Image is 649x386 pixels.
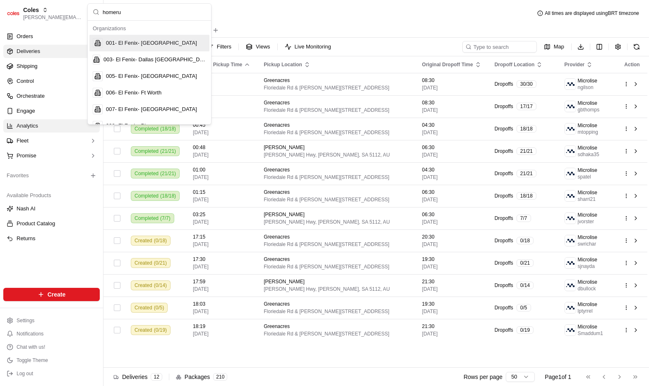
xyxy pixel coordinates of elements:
[295,43,331,51] span: Live Monitoring
[193,84,250,91] span: [DATE]
[264,219,409,225] span: [PERSON_NAME] Hwy, [PERSON_NAME], SA 5112, AU
[3,368,100,379] button: Log out
[495,61,535,68] span: Dropoff Location
[578,301,597,308] span: Microlise
[517,147,536,155] div: 21 / 21
[8,108,55,114] div: Past conversations
[17,205,36,212] span: Nash AI
[3,149,100,162] button: Promise
[264,196,409,203] span: Floriedale Rd & [PERSON_NAME][STREET_ADDRESS]
[264,144,305,151] span: [PERSON_NAME]
[565,123,576,134] img: microlise_logo.jpeg
[517,215,531,222] div: 7 / 7
[578,241,597,247] span: swrichar
[495,125,513,132] span: Dropoffs
[565,79,576,89] img: microlise_logo.jpeg
[37,87,114,94] div: We're available if you need us!
[517,237,534,244] div: 0 / 18
[17,77,34,85] span: Control
[193,331,250,337] span: [DATE]
[464,373,502,381] p: Rows per page
[578,196,597,203] span: sharri21
[495,260,513,266] span: Dropoffs
[69,128,72,135] span: •
[540,41,568,53] button: Map
[422,107,481,113] span: [DATE]
[517,304,531,311] div: 0 / 5
[193,211,250,218] span: 03:25
[106,106,197,113] span: 007- El Fenix- [GEOGRAPHIC_DATA]
[578,308,597,314] span: lptyrrel
[8,143,22,156] img: Lucas Ferreira
[7,235,96,242] a: Returns
[578,234,597,241] span: Microlise
[58,205,100,212] a: Powered byPylon
[3,75,100,88] button: Control
[517,326,534,334] div: 0 / 19
[422,144,481,151] span: 06:30
[193,219,250,225] span: [DATE]
[565,101,576,112] img: microlise_logo.jpeg
[8,121,22,134] img: Mariam Aslam
[69,151,72,157] span: •
[3,45,100,58] a: Deliveries
[48,290,66,299] span: Create
[517,125,536,133] div: 18 / 18
[578,174,597,180] span: spatel
[193,99,250,106] span: 00:39
[495,170,513,177] span: Dropoffs
[495,282,513,289] span: Dropoffs
[422,234,481,240] span: 20:30
[17,63,38,70] span: Shipping
[422,278,481,285] span: 21:30
[422,241,481,248] span: [DATE]
[422,331,481,337] span: [DATE]
[193,323,250,330] span: 18:19
[578,323,597,330] span: Microlise
[422,122,481,128] span: 04:30
[3,134,100,147] button: Fleet
[193,144,250,151] span: 00:48
[565,213,576,224] img: microlise_logo.jpeg
[422,166,481,173] span: 04:30
[422,189,481,195] span: 06:30
[3,119,100,133] a: Analytics
[3,60,100,73] a: Shipping
[495,148,513,154] span: Dropoffs
[264,256,290,263] span: Greenacres
[264,241,409,248] span: Floriedale Rd & [PERSON_NAME][STREET_ADDRESS]
[495,304,513,311] span: Dropoffs
[8,8,25,25] img: Nash
[422,77,481,84] span: 08:30
[17,370,33,377] span: Log out
[565,168,576,179] img: microlise_logo.jpeg
[422,323,481,330] span: 21:30
[17,331,43,337] span: Notifications
[193,174,250,181] span: [DATE]
[578,106,600,113] span: gbthomps
[578,189,597,196] span: Microlise
[82,205,100,212] span: Pylon
[88,21,211,124] div: Suggestions
[565,258,576,268] img: microlise_logo.jpeg
[578,122,597,129] span: Microlise
[67,182,136,197] a: 💻API Documentation
[578,129,598,135] span: mtopping
[3,288,100,301] button: Create
[495,215,513,222] span: Dropoffs
[193,241,250,248] span: [DATE]
[422,219,481,225] span: [DATE]
[565,191,576,201] img: microlise_logo.jpeg
[217,43,231,51] span: Filters
[73,151,90,157] span: [DATE]
[264,234,290,240] span: Greenacres
[193,308,250,315] span: [DATE]
[264,189,290,195] span: Greenacres
[193,301,250,307] span: 18:03
[517,170,536,177] div: 21 / 21
[22,53,149,62] input: Got a question? Start typing here...
[70,186,77,193] div: 💻
[264,152,409,158] span: [PERSON_NAME] Hwy, [PERSON_NAME], SA 5112, AU
[106,89,161,96] span: 006- El Fenix- Ft Worth
[17,107,35,115] span: Engage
